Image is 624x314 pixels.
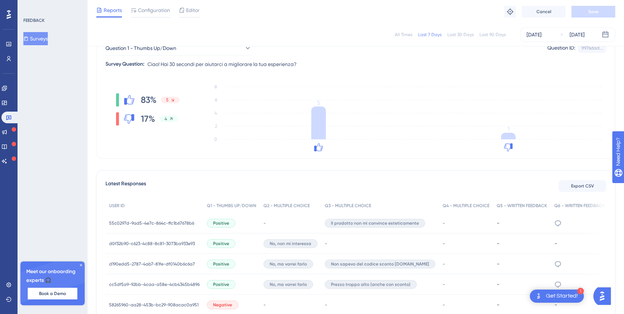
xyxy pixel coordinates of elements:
span: cc5df5a9-92bb-4caa-a58e-4cb4345b4896 [109,282,200,287]
span: 5 [166,97,169,103]
span: USER ID [109,203,125,209]
div: - [497,220,547,226]
tspan: 0 [214,137,217,142]
div: Last 30 Days [447,32,474,38]
span: d0f32b90-c623-4c88-8c81-3073ba933e93 [109,241,195,247]
div: 1f976dad... [581,45,603,51]
div: [DATE] [570,30,585,39]
span: - [263,302,266,308]
span: 83% [141,94,157,106]
span: Editor [186,6,200,15]
button: Save [571,6,615,18]
span: - [263,220,266,226]
span: - [443,302,445,308]
tspan: 5 [317,99,320,106]
div: Question ID: [547,43,575,53]
span: - [325,241,327,247]
span: d190edd5-2787-4ab7-81fe-df0140b6c6a7 [109,261,195,267]
span: Positive [213,220,229,226]
span: Positive [213,282,229,287]
div: Last 90 Days [479,32,506,38]
span: Q1 - THUMBS UP/DOWN [207,203,256,209]
button: Book a Demo [28,288,77,299]
img: launcher-image-alternative-text [534,292,543,301]
span: Prezzo troppo alto (anche con sconto) [331,282,411,287]
span: - [443,220,445,226]
span: Question 1 - Thumbs Up/Down [105,44,176,53]
div: [DATE] [527,30,542,39]
span: 17% [141,113,155,125]
tspan: 2 [215,124,217,129]
span: No, ma vorrei farlo [270,261,307,267]
button: Export CSV [559,180,606,192]
div: 1 [577,288,584,294]
button: Cancel [522,6,566,18]
span: 58265960-aa28-453b-bc29-908acac0a951 [109,302,199,308]
span: 55c0297d-9ad5-4e7c-864c-ffc1b67678b6 [109,220,194,226]
span: Book a Demo [39,291,66,296]
div: - [554,301,605,308]
span: 4 [165,116,167,122]
div: Open Get Started! checklist, remaining modules: 1 [530,290,584,303]
button: Surveys [23,32,48,45]
div: FEEDBACK [23,18,45,23]
tspan: 8 [215,84,217,89]
span: Q5 - WRITTEN FEEDBACK [497,203,547,209]
span: Ciao! Hai 30 secondi per aiutarci a migliorare la tua esperienza? [147,60,297,69]
div: Last 7 Days [418,32,442,38]
span: Reports [104,6,122,15]
span: Configuration [138,6,170,15]
span: Export CSV [571,183,594,189]
div: - [497,301,547,308]
span: Meet our onboarding experts 🎧 [26,267,79,285]
span: Q3 - MULTIPLE CHOICE [325,203,371,209]
span: - [443,282,445,287]
tspan: 4 [215,111,217,116]
span: - [443,241,445,247]
tspan: 1 [508,125,509,132]
div: All Times [395,32,412,38]
span: Q2 - MULTIPLE CHOICE [263,203,310,209]
span: Positive [213,261,229,267]
button: Question 1 - Thumbs Up/Down [105,41,251,55]
span: - [443,261,445,267]
div: - [554,240,605,247]
div: - [497,240,547,247]
span: Positive [213,241,229,247]
span: Save [588,9,598,15]
tspan: 6 [215,97,217,102]
span: Q4 - MULTIPLE CHOICE [443,203,489,209]
div: - [497,281,547,288]
span: Il prodotto non mi convince esteticamente [331,220,419,226]
span: Negative [213,302,232,308]
div: - [497,260,547,267]
span: Non sapevo del codice sconto [DOMAIN_NAME] [331,261,429,267]
div: Survey Question: [105,60,145,69]
span: No, ma vorrei farlo [270,282,307,287]
iframe: UserGuiding AI Assistant Launcher [593,285,615,307]
span: Need Help? [17,2,46,11]
span: No, non mi interessa [270,241,311,247]
span: - [325,302,327,308]
span: Cancel [536,9,551,15]
span: Q6 - WRITTEN FEEDBACK [554,203,605,209]
div: Get Started! [546,292,578,300]
span: Latest Responses [105,179,146,193]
